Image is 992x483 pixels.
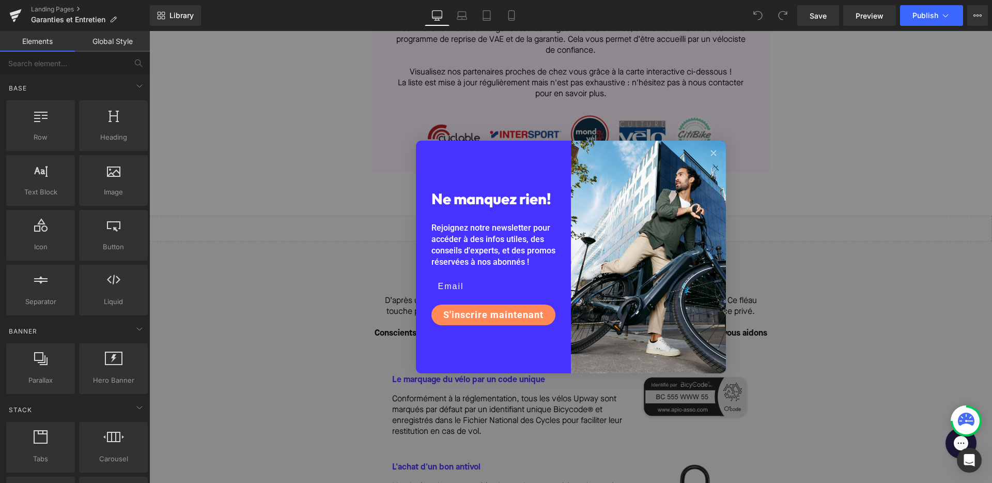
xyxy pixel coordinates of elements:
[499,5,524,26] a: Mobile
[558,116,570,128] button: Close dialog
[8,326,38,336] span: Banner
[82,132,145,143] span: Heading
[31,16,105,24] span: Garanties et Entretien
[82,375,145,386] span: Hero Banner
[791,393,832,431] iframe: Gorgias live chat messenger
[282,158,402,177] span: Ne manquez rien!
[282,192,406,236] span: Rejoignez notre newsletter pour accéder à des infos utiles, des conseils d'experts, et des promos...
[9,296,72,307] span: Separator
[31,5,150,13] a: Landing Pages
[82,454,145,464] span: Carousel
[9,132,72,143] span: Row
[810,10,827,21] span: Save
[9,454,72,464] span: Tabs
[282,274,406,294] button: S'inscrire maintenant
[900,5,963,26] button: Publish
[280,245,408,266] input: Email
[422,110,577,342] img: 86e51024-4287-4ade-af6a-bc81a18531e5.jpeg
[912,11,938,20] span: Publish
[450,5,474,26] a: Laptop
[82,296,145,307] span: Liquid
[9,241,72,252] span: Icon
[8,405,33,415] span: Stack
[967,5,988,26] button: More
[425,5,450,26] a: Desktop
[169,11,194,20] span: Library
[9,187,72,198] span: Text Block
[772,5,793,26] button: Redo
[474,5,499,26] a: Tablet
[8,83,28,93] span: Base
[150,5,201,26] a: New Library
[843,5,896,26] a: Preview
[82,187,145,198] span: Image
[957,448,982,473] div: Open Intercom Messenger
[82,241,145,252] span: Button
[9,375,72,386] span: Parallax
[75,31,150,52] a: Global Style
[856,10,884,21] span: Preview
[748,5,768,26] button: Undo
